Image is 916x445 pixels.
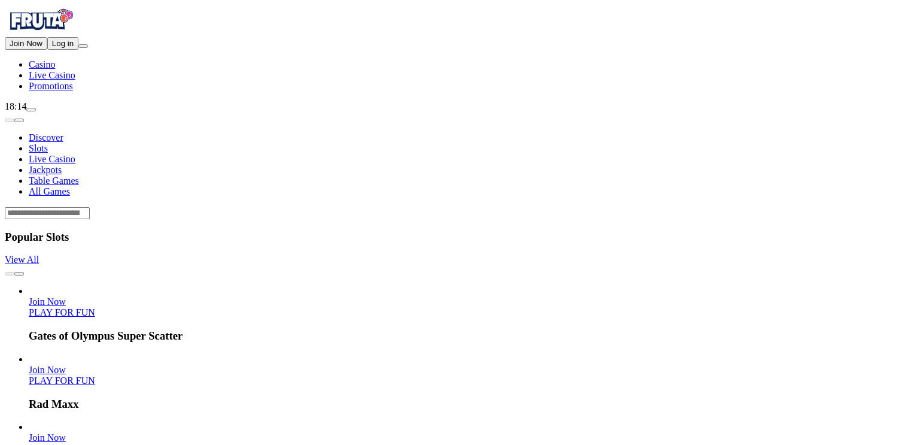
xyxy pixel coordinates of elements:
a: Live Casino [29,154,75,164]
a: Rad Maxx [29,365,66,375]
h3: Popular Slots [5,231,911,244]
article: Rad Maxx [29,354,911,411]
a: Gates of Olympus Super Scatter [29,307,95,317]
button: Log in [47,37,78,50]
button: prev slide [5,272,14,276]
a: Casino [29,59,55,69]
a: All Games [29,186,70,196]
button: next slide [14,119,24,122]
button: live-chat [26,108,36,111]
header: Lobby [5,112,911,219]
span: Join Now [29,365,66,375]
a: Slots [29,143,48,153]
a: Discover [29,132,63,143]
nav: Primary [5,5,911,92]
input: Search [5,207,90,219]
span: Join Now [10,39,42,48]
h3: Gates of Olympus Super Scatter [29,329,911,343]
nav: Main menu [5,59,911,92]
button: prev slide [5,119,14,122]
a: Promotions [29,81,73,91]
img: Fruta [5,5,77,35]
button: Join Now [5,37,47,50]
h3: Rad Maxx [29,398,911,411]
a: Live Casino [29,70,75,80]
a: Cherry Pop [29,432,66,443]
a: Jackpots [29,165,62,175]
span: Log in [52,39,74,48]
a: Table Games [29,175,79,186]
span: Join Now [29,296,66,307]
span: 18:14 [5,101,26,111]
article: Gates of Olympus Super Scatter [29,286,911,343]
span: Join Now [29,432,66,443]
nav: Lobby [5,112,911,197]
a: Rad Maxx [29,376,95,386]
a: View All [5,255,39,265]
button: next slide [14,272,24,276]
a: Fruta [5,26,77,37]
button: menu [78,44,88,48]
a: Gates of Olympus Super Scatter [29,296,66,307]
